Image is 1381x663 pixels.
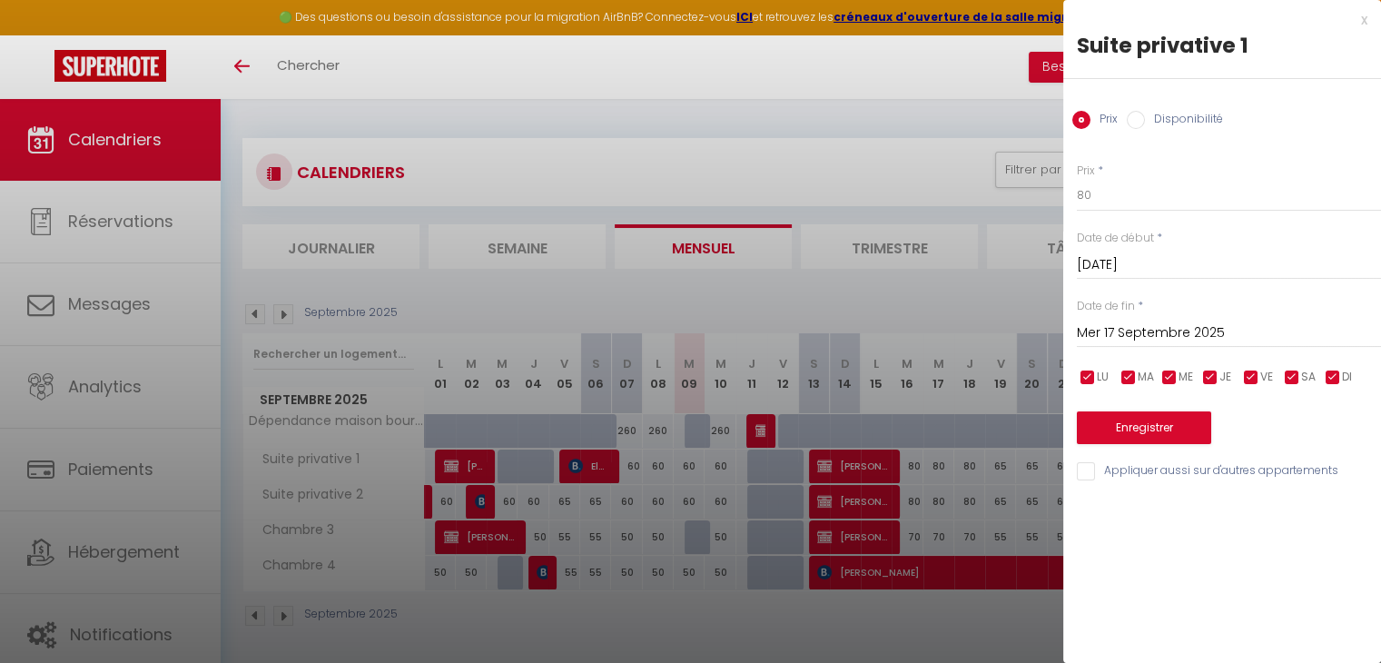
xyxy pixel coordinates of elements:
[15,7,69,62] button: Ouvrir le widget de chat LiveChat
[1301,369,1316,386] span: SA
[1145,111,1223,131] label: Disponibilité
[1260,369,1273,386] span: VE
[1097,369,1109,386] span: LU
[1077,31,1367,60] div: Suite privative 1
[1138,369,1154,386] span: MA
[1219,369,1231,386] span: JE
[1077,163,1095,180] label: Prix
[1077,298,1135,315] label: Date de fin
[1077,230,1154,247] label: Date de début
[1063,9,1367,31] div: x
[1090,111,1118,131] label: Prix
[1342,369,1352,386] span: DI
[1077,411,1211,444] button: Enregistrer
[1179,369,1193,386] span: ME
